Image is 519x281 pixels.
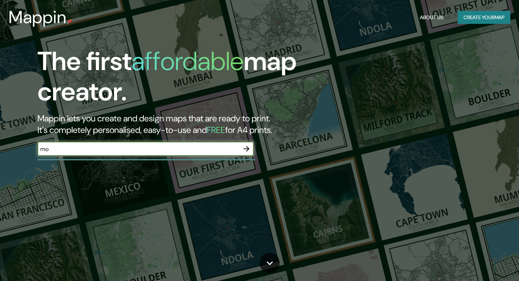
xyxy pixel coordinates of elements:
[132,44,244,78] h1: affordable
[37,46,297,113] h1: The first map creator.
[37,145,239,153] input: Choose your favourite place
[458,11,510,24] button: Create yourmap
[417,11,446,24] button: About Us
[9,7,67,27] h3: Mappin
[37,113,297,136] h2: Mappin lets you create and design maps that are ready to print. It's completely personalised, eas...
[207,124,225,135] h5: FREE
[67,19,72,25] img: mappin-pin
